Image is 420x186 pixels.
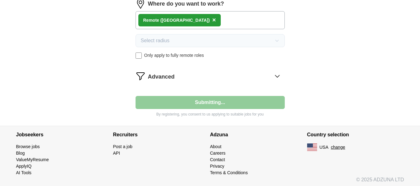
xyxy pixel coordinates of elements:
[16,144,40,149] a: Browse jobs
[16,164,32,169] a: ApplyIQ
[136,96,285,109] button: Submitting...
[148,73,175,81] span: Advanced
[143,17,210,24] div: Remote ([GEOGRAPHIC_DATA])
[210,144,222,149] a: About
[136,52,142,59] input: Only apply to fully remote roles
[113,151,120,156] a: API
[136,71,145,81] img: filter
[210,164,224,169] a: Privacy
[331,144,345,151] button: change
[141,37,170,44] span: Select radius
[210,170,248,175] a: Terms & Conditions
[136,111,285,117] p: By registering, you consent to us applying to suitable jobs for you
[210,157,225,162] a: Contact
[16,151,25,156] a: Blog
[307,126,404,143] h4: Country selection
[210,151,226,156] a: Careers
[320,144,329,151] span: USA
[212,16,216,23] span: ×
[212,16,216,25] button: ×
[307,143,317,151] img: US flag
[16,170,32,175] a: AI Tools
[16,157,49,162] a: ValueMyResume
[144,52,204,59] span: Only apply to fully remote roles
[113,144,132,149] a: Post a job
[136,34,285,47] button: Select radius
